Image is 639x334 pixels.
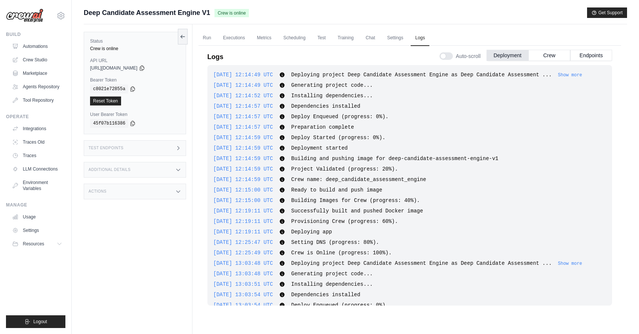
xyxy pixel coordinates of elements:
span: Ready to build and push image [291,187,382,193]
label: Status [90,38,180,44]
span: Logout [33,319,47,325]
span: Deploying project Deep Candidate Assessment Engine as Deep Candidate Assessment ... [291,260,552,266]
span: [DATE] 12:14:59 UTC [213,145,273,151]
div: Operate [6,114,65,120]
a: Environment Variables [9,177,65,194]
label: Bearer Token [90,77,180,83]
span: [DATE] 13:03:51 UTC [213,281,273,287]
a: LLM Connections [9,163,65,175]
h3: Test Endpoints [89,146,124,150]
a: Reset Token [90,96,121,105]
p: Logs [207,52,223,62]
span: Setting DNS (progress: 80%). [291,239,379,245]
span: [URL][DOMAIN_NAME] [90,65,138,71]
span: [DATE] 12:15:00 UTC [213,187,273,193]
a: Chat [361,30,380,46]
span: [DATE] 12:14:59 UTC [213,177,273,183]
span: [DATE] 12:14:59 UTC [213,156,273,162]
div: Build [6,31,65,37]
a: Traces [9,150,65,162]
span: Dependencies installed [291,103,360,109]
span: Crew is Online (progress: 100%). [291,250,392,256]
span: [DATE] 12:14:57 UTC [213,114,273,120]
h3: Actions [89,189,106,194]
span: Deploy Enqueued (progress: 0%). [291,302,388,308]
h3: Additional Details [89,168,130,172]
code: c8021e72855a [90,85,128,94]
span: [DATE] 12:19:11 UTC [213,208,273,214]
a: Executions [219,30,250,46]
a: Training [333,30,358,46]
code: 45f07b116386 [90,119,128,128]
span: Deploy Enqueued (progress: 0%). [291,114,388,120]
span: Provisioning Crew (progress: 60%). [291,218,398,224]
span: [DATE] 12:14:49 UTC [213,82,273,88]
a: Marketplace [9,67,65,79]
a: Crew Studio [9,54,65,66]
span: Deploying app [291,229,332,235]
span: Generating project code... [291,82,373,88]
span: [DATE] 12:14:59 UTC [213,135,273,141]
span: Installing dependencies... [291,93,373,99]
button: Deployment [487,50,528,61]
a: Scheduling [279,30,310,46]
span: Deploying project Deep Candidate Assessment Engine as Deep Candidate Assessment ... [291,72,552,78]
a: Traces Old [9,136,65,148]
span: Building and pushing image for deep-candidate-assessment-engine-v1 [291,156,498,162]
a: Settings [9,224,65,236]
button: Show more [558,72,582,78]
span: Building Images for Crew (progress: 40%). [291,197,420,203]
a: Logs [411,30,429,46]
span: [DATE] 12:25:49 UTC [213,250,273,256]
button: Logout [6,315,65,328]
span: Resources [23,241,44,247]
span: Preparation complete [291,124,354,130]
a: Integrations [9,123,65,135]
button: Get Support [587,7,627,18]
span: Deployment started [291,145,348,151]
label: API URL [90,58,180,64]
span: [DATE] 13:03:54 UTC [213,292,273,298]
span: Dependencies installed [291,292,360,298]
span: Deploy Started (progress: 0%). [291,135,385,141]
span: Successfully built and pushed Docker image [291,208,423,214]
a: Tool Repository [9,94,65,106]
span: [DATE] 13:03:48 UTC [213,260,273,266]
span: [DATE] 12:14:52 UTC [213,93,273,99]
a: Run [198,30,216,46]
span: Crew is online [214,9,248,17]
img: Logo [6,9,43,23]
span: [DATE] 12:14:57 UTC [213,124,273,130]
a: Test [313,30,330,46]
a: Settings [383,30,408,46]
span: Deep Candidate Assessment Engine V1 [84,7,210,18]
span: Crew name: deep_candidate_assessment_engine [291,177,426,183]
button: Show more [558,261,582,267]
span: [DATE] 12:19:11 UTC [213,229,273,235]
span: [DATE] 12:19:11 UTC [213,218,273,224]
a: Agents Repository [9,81,65,93]
span: [DATE] 13:03:54 UTC [213,302,273,308]
span: [DATE] 12:25:47 UTC [213,239,273,245]
span: Auto-scroll [456,52,481,60]
label: User Bearer Token [90,111,180,117]
a: Usage [9,211,65,223]
a: Metrics [253,30,276,46]
span: [DATE] 12:14:49 UTC [213,72,273,78]
div: Manage [6,202,65,208]
span: [DATE] 12:14:57 UTC [213,103,273,109]
span: Project Validated (progress: 20%). [291,166,398,172]
span: [DATE] 12:14:59 UTC [213,166,273,172]
span: Generating project code... [291,271,373,277]
a: Automations [9,40,65,52]
span: Installing dependencies... [291,281,373,287]
button: Crew [528,50,570,61]
span: [DATE] 13:03:48 UTC [213,271,273,277]
div: Crew is online [90,46,180,52]
button: Endpoints [570,50,612,61]
span: [DATE] 12:15:00 UTC [213,197,273,203]
iframe: Chat Widget [602,298,639,334]
button: Resources [9,238,65,250]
